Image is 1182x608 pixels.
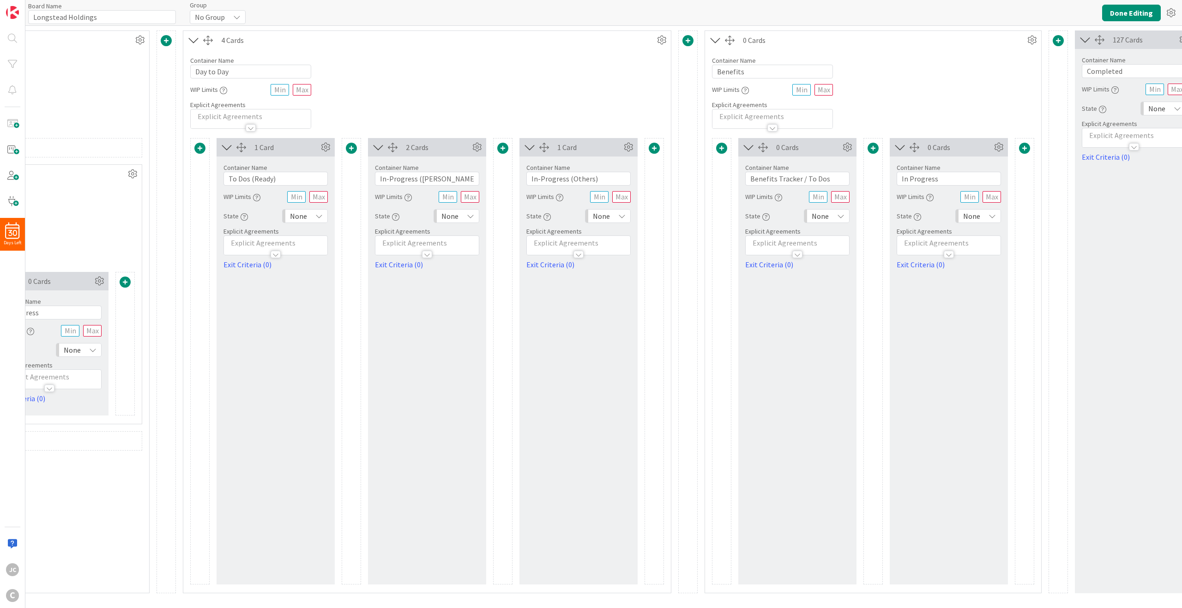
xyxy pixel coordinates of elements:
input: Min [287,191,306,203]
div: 1 Card [557,142,621,153]
input: Max [831,191,850,203]
label: Container Name [526,163,570,172]
input: Max [983,191,1001,203]
label: Container Name [897,163,941,172]
label: Container Name [712,56,756,65]
div: WIP Limits [897,188,934,205]
input: Max [461,191,479,203]
div: JC [6,563,19,576]
div: 127 Cards [1113,34,1177,45]
label: Container Name [223,163,267,172]
a: Exit Criteria (0) [897,259,1001,270]
a: Exit Criteria (0) [375,259,479,270]
div: State [745,208,770,224]
div: State [223,208,248,224]
span: None [64,343,81,356]
span: No Group [195,11,225,24]
input: Max [83,325,102,337]
input: Min [809,191,827,203]
span: None [290,210,307,223]
a: Exit Criteria (0) [223,259,328,270]
input: Max [814,84,833,96]
div: WIP Limits [1082,81,1119,97]
input: Add container name... [375,172,479,186]
label: Container Name [190,56,234,65]
input: Min [1146,84,1164,95]
input: Min [960,191,979,203]
div: State [375,208,399,224]
label: Container Name [1082,56,1126,64]
a: Exit Criteria (0) [745,259,850,270]
input: Min [271,84,289,96]
span: None [441,210,458,223]
input: Min [61,325,79,337]
div: WIP Limits [190,81,227,98]
span: None [812,210,829,223]
label: Board Name [28,2,62,10]
span: None [963,210,980,223]
div: WIP Limits [375,188,412,205]
div: C [6,589,19,602]
input: Add container name... [897,172,1001,186]
div: 0 Cards [928,142,992,153]
label: Container Name [375,163,419,172]
input: Add container name... [223,172,328,186]
div: WIP Limits [745,188,782,205]
div: State [897,208,921,224]
div: WIP Limits [526,188,563,205]
div: 2 Cards [406,142,470,153]
div: State [526,208,551,224]
div: 0 Cards [776,142,840,153]
div: State [1082,100,1106,117]
img: Visit kanbanzone.com [6,6,19,19]
div: WIP Limits [712,81,749,98]
input: Min [792,84,811,96]
div: 1 Card [254,142,319,153]
span: Explicit Agreements [745,227,801,235]
span: None [593,210,610,223]
input: Min [439,191,457,203]
input: Min [590,191,609,203]
span: Explicit Agreements [712,101,767,109]
input: Add container name... [712,65,833,78]
div: WIP Limits [223,188,260,205]
a: Exit Criteria (0) [526,259,631,270]
span: 30 [8,230,17,236]
input: Add container name... [526,172,631,186]
button: Done Editing [1102,5,1161,21]
input: Add container name... [745,172,850,186]
div: 4 Cards [221,35,655,46]
span: Explicit Agreements [526,227,582,235]
span: Explicit Agreements [897,227,952,235]
span: None [1148,102,1165,115]
input: Max [309,191,328,203]
span: Explicit Agreements [190,101,246,109]
span: Group [190,2,207,8]
span: Explicit Agreements [1082,120,1137,128]
div: 0 Cards [28,276,92,287]
div: 0 Cards [743,35,1025,46]
span: Explicit Agreements [223,227,279,235]
input: Max [612,191,631,203]
input: Add container name... [190,65,311,78]
input: Max [293,84,311,96]
span: Explicit Agreements [375,227,430,235]
label: Container Name [745,163,789,172]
